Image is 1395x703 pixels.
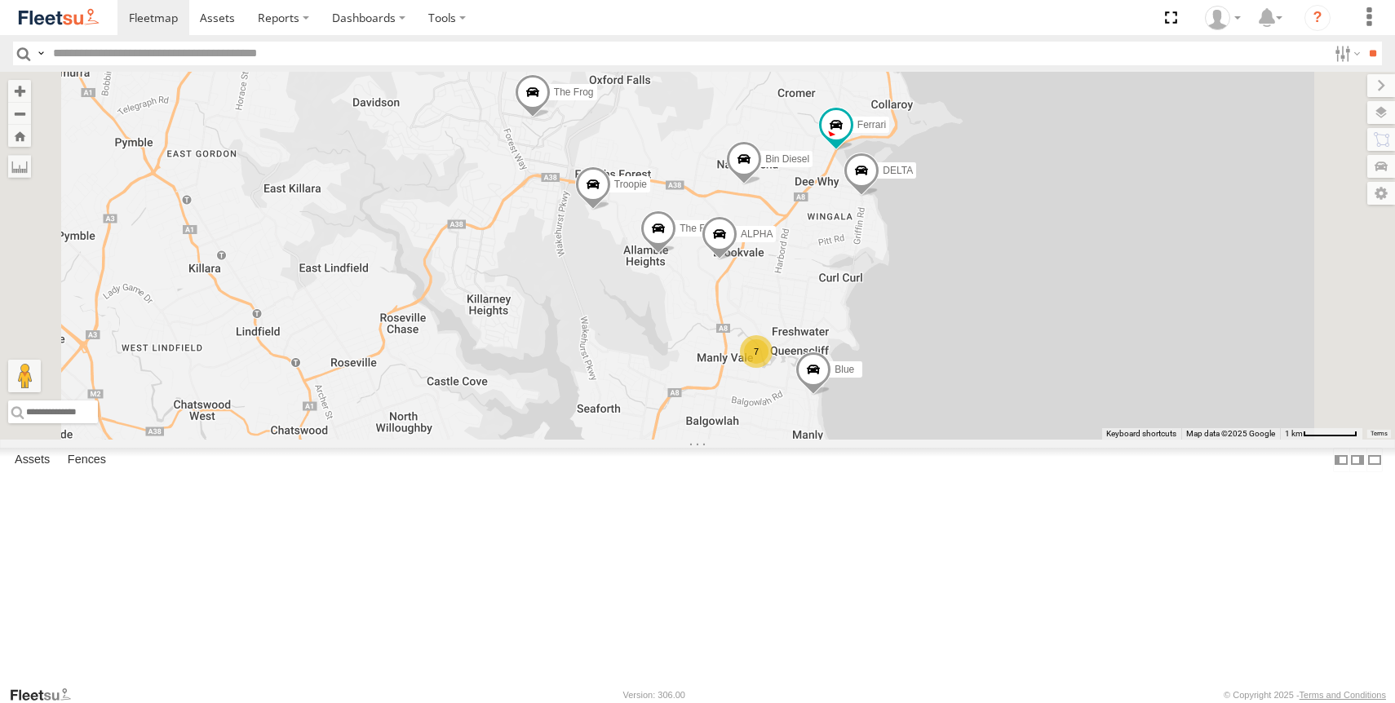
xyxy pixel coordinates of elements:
[1304,5,1331,31] i: ?
[680,223,727,234] span: The Fridge
[1280,428,1362,440] button: Map scale: 1 km per 63 pixels
[1366,448,1383,471] label: Hide Summary Table
[1224,690,1386,700] div: © Copyright 2025 -
[740,335,773,368] div: 7
[765,153,809,165] span: Bin Diesel
[883,165,913,176] span: DELTA
[1106,428,1176,440] button: Keyboard shortcuts
[1349,448,1366,471] label: Dock Summary Table to the Right
[8,155,31,178] label: Measure
[1285,429,1303,438] span: 1 km
[835,363,854,374] span: Blue
[1371,431,1388,437] a: Terms (opens in new tab)
[1367,182,1395,205] label: Map Settings
[1186,429,1275,438] span: Map data ©2025 Google
[9,687,84,703] a: Visit our Website
[554,86,594,98] span: The Frog
[16,7,101,29] img: fleetsu-logo-horizontal.svg
[1328,42,1363,65] label: Search Filter Options
[34,42,47,65] label: Search Query
[1199,6,1247,30] div: Katy Horvath
[623,690,685,700] div: Version: 306.00
[857,118,886,130] span: Ferrari
[7,449,58,471] label: Assets
[1300,690,1386,700] a: Terms and Conditions
[8,80,31,102] button: Zoom in
[1333,448,1349,471] label: Dock Summary Table to the Left
[8,360,41,392] button: Drag Pegman onto the map to open Street View
[614,178,647,189] span: Troopie
[741,228,773,240] span: ALPHA
[60,449,114,471] label: Fences
[8,102,31,125] button: Zoom out
[8,125,31,147] button: Zoom Home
